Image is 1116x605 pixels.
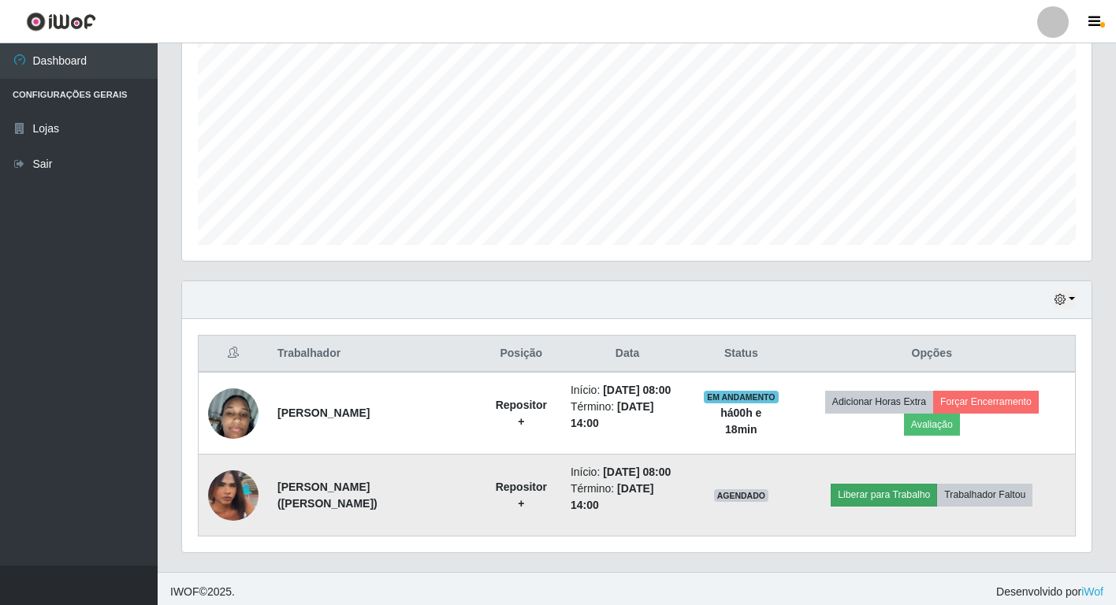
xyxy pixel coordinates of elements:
[208,369,259,458] img: 1755386143751.jpeg
[714,489,769,502] span: AGENDADO
[26,12,96,32] img: CoreUI Logo
[571,399,684,432] li: Término:
[789,336,1076,373] th: Opções
[571,464,684,481] li: Início:
[904,414,960,436] button: Avaliação
[704,391,779,403] span: EM ANDAMENTO
[603,466,671,478] time: [DATE] 08:00
[720,406,761,436] strong: há 00 h e 18 min
[170,584,235,600] span: © 2025 .
[933,391,1039,413] button: Forçar Encerramento
[496,399,547,428] strong: Repositor +
[496,481,547,510] strong: Repositor +
[831,484,937,506] button: Liberar para Trabalho
[825,391,933,413] button: Adicionar Horas Extra
[208,453,259,536] img: 1755969179481.jpeg
[571,481,684,514] li: Término:
[277,481,378,510] strong: [PERSON_NAME] ([PERSON_NAME])
[1081,585,1103,598] a: iWof
[694,336,788,373] th: Status
[996,584,1103,600] span: Desenvolvido por
[937,484,1032,506] button: Trabalhador Faltou
[571,382,684,399] li: Início:
[482,336,561,373] th: Posição
[268,336,482,373] th: Trabalhador
[277,406,370,419] strong: [PERSON_NAME]
[603,384,671,396] time: [DATE] 08:00
[561,336,694,373] th: Data
[170,585,199,598] span: IWOF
